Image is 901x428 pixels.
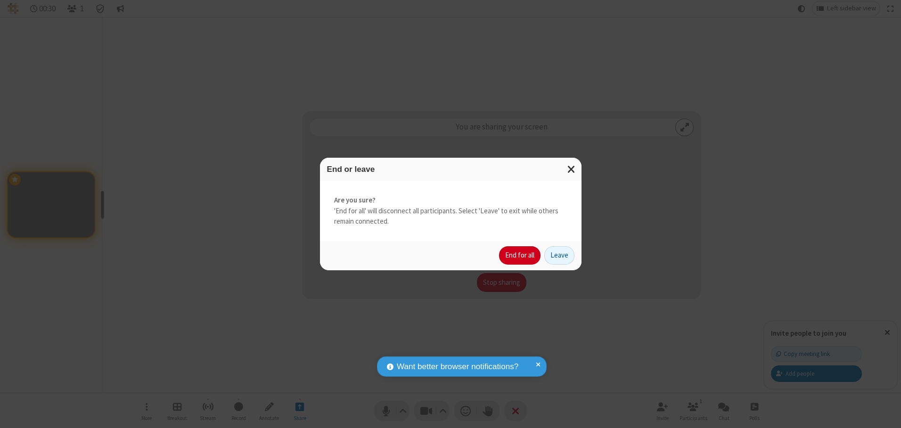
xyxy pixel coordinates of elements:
[327,165,574,174] h3: End or leave
[499,246,541,265] button: End for all
[562,158,582,181] button: Close modal
[397,361,518,373] span: Want better browser notifications?
[334,195,567,206] strong: Are you sure?
[544,246,574,265] button: Leave
[320,181,582,241] div: 'End for all' will disconnect all participants. Select 'Leave' to exit while others remain connec...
